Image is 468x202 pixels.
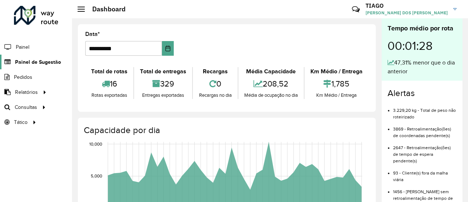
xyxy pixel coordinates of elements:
[87,76,132,92] div: 16
[240,92,302,99] div: Média de ocupação no dia
[388,88,457,99] h4: Alertas
[136,76,190,92] div: 329
[393,139,457,164] li: 2647 - Retroalimentação(ões) de tempo de espera pendente(s)
[85,30,100,38] label: Data
[87,92,132,99] div: Rotas exportadas
[89,142,102,146] text: 10,000
[240,76,302,92] div: 208,52
[195,92,235,99] div: Recargas no dia
[393,102,457,120] li: 3.229,20 kg - Total de peso não roteirizado
[136,67,190,76] div: Total de entregas
[366,10,448,16] span: [PERSON_NAME] DOS [PERSON_NAME]
[16,43,29,51] span: Painel
[15,103,37,111] span: Consultas
[393,164,457,183] li: 93 - Cliente(s) fora da malha viária
[306,76,367,92] div: 1,785
[162,41,174,56] button: Choose Date
[195,67,235,76] div: Recargas
[91,174,102,179] text: 5,000
[87,67,132,76] div: Total de rotas
[240,67,302,76] div: Média Capacidade
[136,92,190,99] div: Entregas exportadas
[306,67,367,76] div: Km Médio / Entrega
[388,58,457,76] div: 47,31% menor que o dia anterior
[14,118,28,126] span: Tático
[388,33,457,58] div: 00:01:28
[348,1,364,17] a: Contato Rápido
[85,5,126,13] h2: Dashboard
[15,58,61,66] span: Painel de Sugestão
[306,92,367,99] div: Km Médio / Entrega
[393,120,457,139] li: 3869 - Retroalimentação(ões) de coordenadas pendente(s)
[388,23,457,33] div: Tempo médio por rota
[84,125,368,136] h4: Capacidade por dia
[15,88,38,96] span: Relatórios
[14,73,32,81] span: Pedidos
[195,76,235,92] div: 0
[366,2,448,9] h3: TIAGO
